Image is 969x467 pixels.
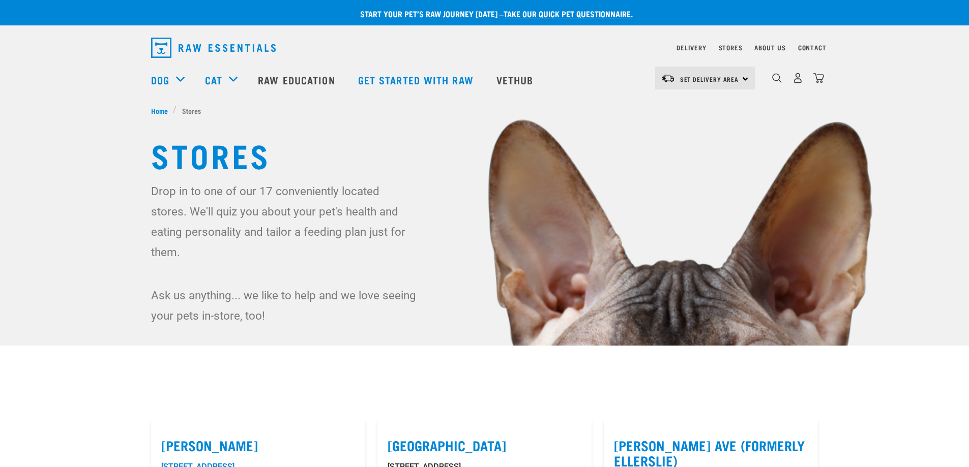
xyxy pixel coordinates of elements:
[151,136,818,173] h1: Stores
[151,181,418,262] p: Drop in to one of our 17 conveniently located stores. We'll quiz you about your pet's health and ...
[661,74,675,83] img: van-moving.png
[151,285,418,326] p: Ask us anything... we like to help and we love seeing your pets in-store, too!
[504,11,633,16] a: take our quick pet questionnaire.
[754,46,785,49] a: About Us
[388,438,581,453] label: [GEOGRAPHIC_DATA]
[151,72,169,87] a: Dog
[151,105,173,116] a: Home
[143,34,827,62] nav: dropdown navigation
[205,72,222,87] a: Cat
[792,73,803,83] img: user.png
[486,59,546,100] a: Vethub
[813,73,824,83] img: home-icon@2x.png
[151,105,168,116] span: Home
[248,59,347,100] a: Raw Education
[798,46,827,49] a: Contact
[151,38,276,58] img: Raw Essentials Logo
[719,46,743,49] a: Stores
[151,105,818,116] nav: breadcrumbs
[677,46,706,49] a: Delivery
[348,59,486,100] a: Get started with Raw
[680,77,739,81] span: Set Delivery Area
[161,438,355,453] label: [PERSON_NAME]
[772,73,782,83] img: home-icon-1@2x.png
